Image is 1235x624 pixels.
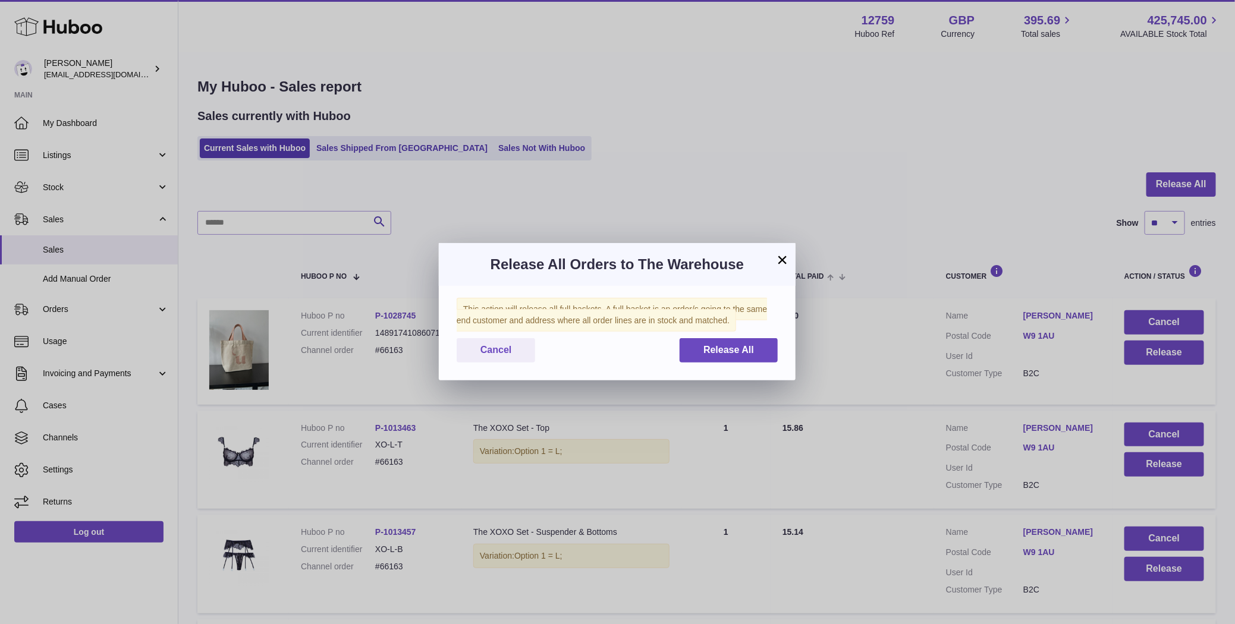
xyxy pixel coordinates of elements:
h3: Release All Orders to The Warehouse [457,255,778,274]
span: This action will release all full baskets. A full basket is an order/s going to the same end cust... [457,298,767,332]
span: Cancel [480,345,511,355]
button: Cancel [457,338,535,363]
button: × [775,253,790,267]
button: Release All [680,338,778,363]
span: Release All [703,345,754,355]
